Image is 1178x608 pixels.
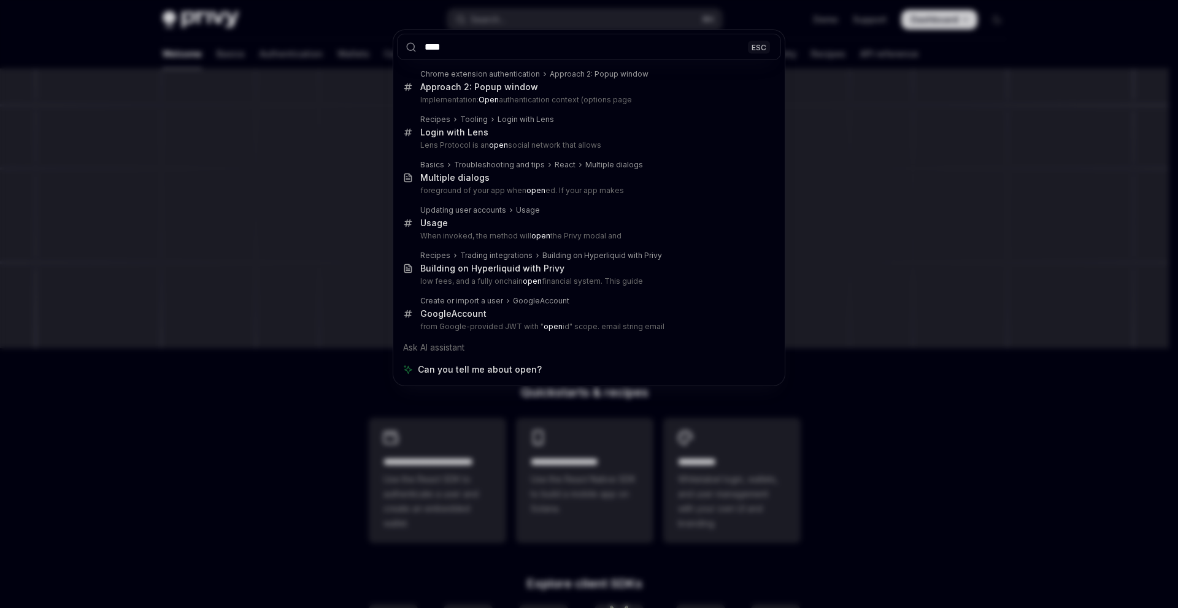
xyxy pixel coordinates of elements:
[516,205,540,215] div: Usage
[523,276,542,286] b: open
[479,95,499,104] b: Open
[550,69,649,79] div: Approach 2: Popup window
[420,308,487,319] div: GoogleAccount
[420,172,490,183] div: Multiple dialogs
[526,186,545,195] b: open
[460,115,488,124] div: Tooling
[748,40,770,53] div: ESC
[420,115,450,124] div: Recipes
[420,205,506,215] div: Updating user accounts
[420,127,488,138] div: Login with Lens
[420,218,448,229] div: Usage
[397,336,781,359] div: Ask AI assistant
[513,296,569,306] div: GoogleAccount
[420,95,755,105] p: Implementation: authentication context (options page
[454,160,545,170] div: Troubleshooting and tips
[460,251,533,260] div: Trading integrations
[542,251,662,260] div: Building on Hyperliquid with Privy
[420,276,755,286] p: low fees, and a fully onchain financial system. This guide
[420,160,444,170] div: Basics
[555,160,576,170] div: React
[420,322,755,332] p: from Google-provided JWT with " id" scope. email string email
[420,140,755,150] p: Lens Protocol is an social network that allows
[420,186,755,196] p: foreground of your app when ed. If your app makes
[420,69,540,79] div: Chrome extension authentication
[420,82,538,93] div: Approach 2: Popup window
[489,140,508,150] b: open
[420,251,450,260] div: Recipes
[420,231,755,241] p: When invoked, the method will the Privy modal and
[585,160,643,170] div: Multiple dialogs
[420,296,503,306] div: Create or import a user
[420,263,564,274] div: Building on Hyperliquid with Privy
[544,322,563,331] b: open
[418,363,542,376] span: Can you tell me about open?
[531,231,550,240] b: open
[498,115,554,124] div: Login with Lens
